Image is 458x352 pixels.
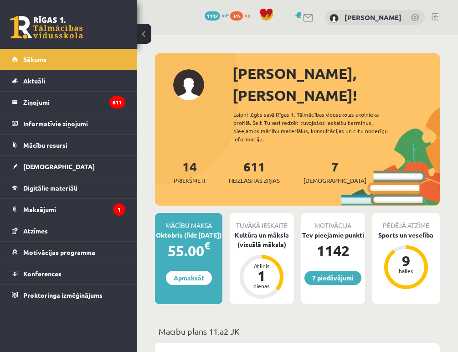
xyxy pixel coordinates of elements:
[230,230,293,300] a: Kultūra un māksla (vizuālā māksla) Atlicis 1 dienas
[301,240,365,262] div: 1142
[159,325,436,337] p: Mācību plāns 11.a2 JK
[12,70,125,91] a: Aktuāli
[155,240,222,262] div: 55.00
[230,11,255,19] a: 345 xp
[12,156,125,177] a: [DEMOGRAPHIC_DATA]
[304,271,361,285] a: 7 piedāvājumi
[232,62,440,106] div: [PERSON_NAME], [PERSON_NAME]!
[230,11,243,21] span: 345
[12,199,125,220] a: Maksājumi1
[221,11,229,19] span: mP
[205,11,220,21] span: 1142
[155,230,222,240] div: Oktobris (līdz [DATE])
[10,16,83,39] a: Rīgas 1. Tālmācības vidusskola
[23,113,125,134] legend: Informatīvie ziņojumi
[166,271,212,285] a: Apmaksāt
[12,177,125,198] a: Digitālie materiāli
[23,248,95,256] span: Motivācijas programma
[23,92,125,113] legend: Ziņojumi
[23,199,125,220] legend: Maksājumi
[248,269,275,283] div: 1
[372,230,440,290] a: Sports un veselība 9 balles
[229,158,280,185] a: 611Neizlasītās ziņas
[304,158,366,185] a: 7[DEMOGRAPHIC_DATA]
[12,242,125,263] a: Motivācijas programma
[23,55,46,63] span: Sākums
[248,283,275,289] div: dienas
[174,176,205,185] span: Priekšmeti
[329,14,339,23] img: Markuss Adrians Zīle
[23,227,48,235] span: Atzīmes
[12,49,125,70] a: Sākums
[392,268,420,274] div: balles
[392,254,420,268] div: 9
[113,203,125,216] i: 1
[230,213,293,230] div: Tuvākā ieskaite
[155,213,222,230] div: Mācību maksa
[174,158,205,185] a: 14Priekšmeti
[12,113,125,134] a: Informatīvie ziņojumi
[301,213,365,230] div: Motivācija
[23,77,45,85] span: Aktuāli
[230,230,293,249] div: Kultūra un māksla (vizuālā māksla)
[23,162,95,171] span: [DEMOGRAPHIC_DATA]
[12,135,125,155] a: Mācību resursi
[304,176,366,185] span: [DEMOGRAPHIC_DATA]
[301,230,365,240] div: Tev pieejamie punkti
[109,96,125,109] i: 611
[345,13,401,22] a: [PERSON_NAME]
[23,269,62,278] span: Konferences
[244,11,250,19] span: xp
[205,11,229,19] a: 1142 mP
[12,92,125,113] a: Ziņojumi611
[372,213,440,230] div: Pēdējā atzīme
[23,184,77,192] span: Digitālie materiāli
[12,285,125,305] a: Proktoringa izmēģinājums
[12,263,125,284] a: Konferences
[23,291,103,299] span: Proktoringa izmēģinājums
[229,176,280,185] span: Neizlasītās ziņas
[233,110,404,143] div: Laipni lūgts savā Rīgas 1. Tālmācības vidusskolas skolnieka profilā. Šeit Tu vari redzēt tuvojošo...
[372,230,440,240] div: Sports un veselība
[248,263,275,269] div: Atlicis
[204,239,210,252] span: €
[23,141,67,149] span: Mācību resursi
[12,220,125,241] a: Atzīmes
